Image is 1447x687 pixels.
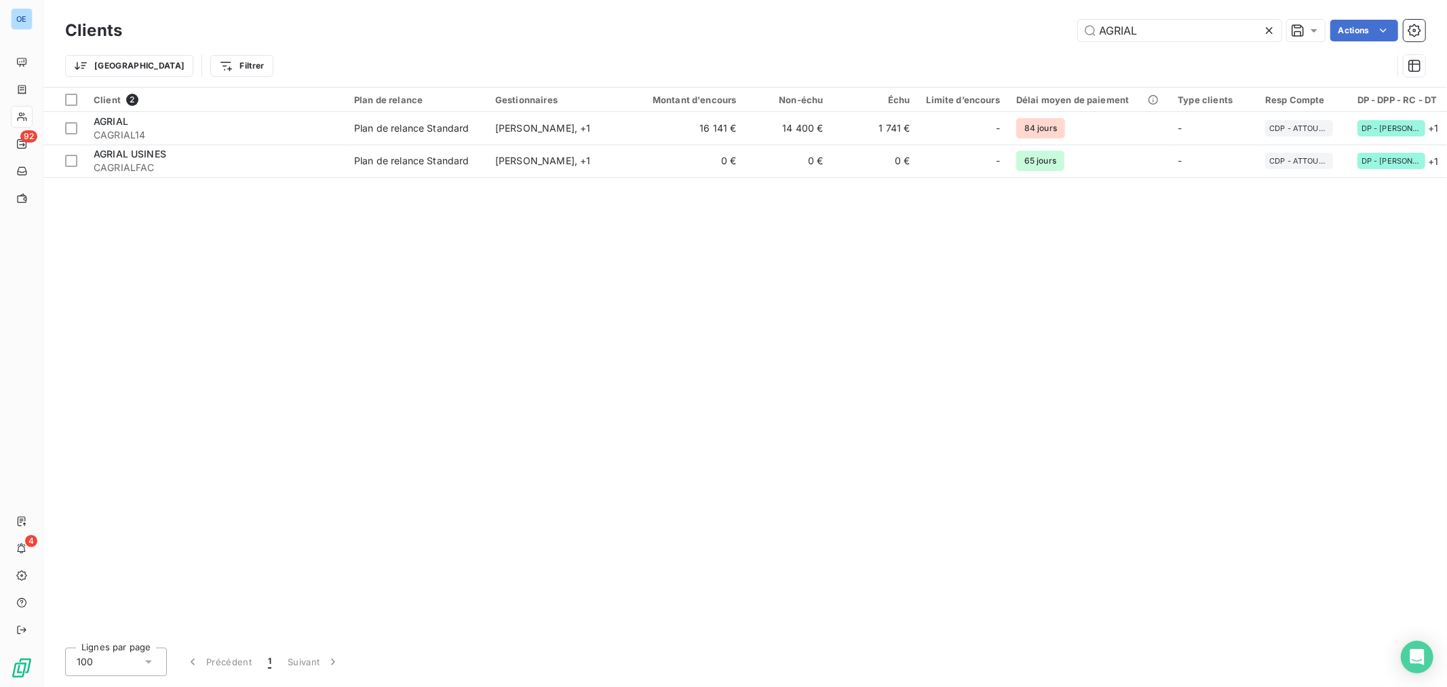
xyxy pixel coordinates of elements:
[745,112,832,145] td: 14 400 €
[840,94,910,105] div: Échu
[94,94,121,105] span: Client
[745,145,832,177] td: 0 €
[1178,122,1182,134] span: -
[1330,20,1398,41] button: Actions
[354,154,469,168] div: Plan de relance Standard
[1269,124,1329,132] span: CDP - ATTOUMANE RAHIM
[1401,641,1433,673] div: Open Intercom Messenger
[996,122,1000,135] span: -
[832,112,919,145] td: 1 741 €
[927,94,1000,105] div: Limite d’encours
[354,94,479,105] div: Plan de relance
[65,55,193,77] button: [GEOGRAPHIC_DATA]
[260,648,279,676] button: 1
[628,112,745,145] td: 16 141 €
[126,94,138,106] span: 2
[94,148,166,160] span: AGRIAL USINES
[753,94,824,105] div: Non-échu
[1265,94,1341,105] div: Resp Compte
[1016,118,1065,138] span: 84 jours
[20,130,37,143] span: 92
[11,8,33,30] div: OE
[1428,121,1438,135] span: + 1
[1178,94,1249,105] div: Type clients
[210,55,273,77] button: Filtrer
[65,18,122,43] h3: Clients
[178,648,260,676] button: Précédent
[94,161,338,174] span: CAGRIALFAC
[11,657,33,679] img: Logo LeanPay
[636,94,737,105] div: Montant d'encours
[495,122,620,135] div: [PERSON_NAME] , + 1
[495,154,620,168] div: [PERSON_NAME] , + 1
[94,128,338,142] span: CAGRIAL14
[1016,151,1064,171] span: 65 jours
[1078,20,1281,41] input: Rechercher
[996,154,1000,168] span: -
[1362,124,1421,132] span: DP - [PERSON_NAME]
[1178,155,1182,166] span: -
[1428,154,1438,168] span: + 1
[1016,94,1161,105] div: Délai moyen de paiement
[628,145,745,177] td: 0 €
[25,535,37,547] span: 4
[354,122,469,135] div: Plan de relance Standard
[279,648,348,676] button: Suivant
[94,115,128,127] span: AGRIAL
[77,655,93,669] span: 100
[1269,157,1329,165] span: CDP - ATTOUMANE RAHIM
[268,655,271,669] span: 1
[1362,157,1421,165] span: DP - [PERSON_NAME]
[832,145,919,177] td: 0 €
[495,94,620,105] div: Gestionnaires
